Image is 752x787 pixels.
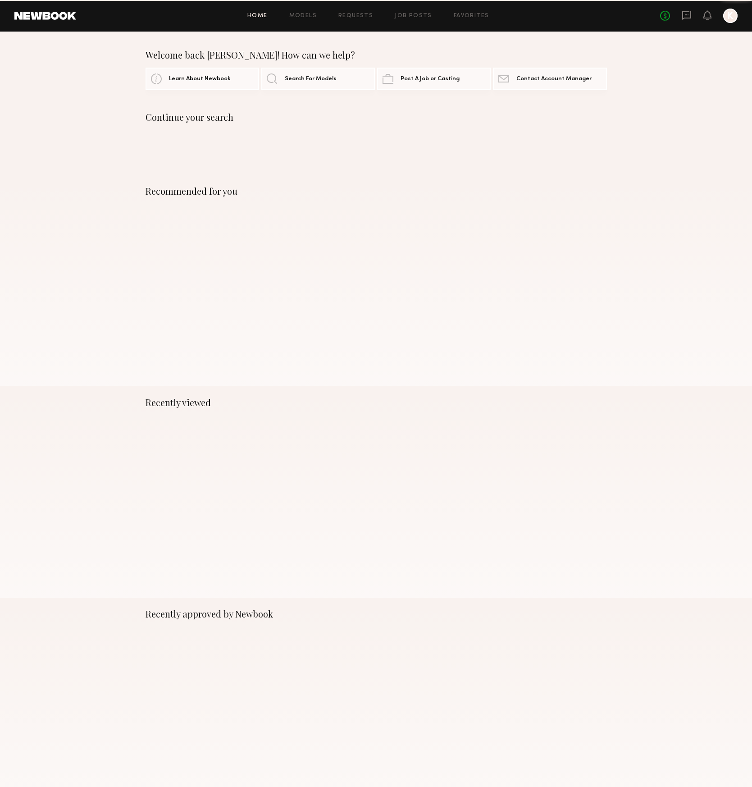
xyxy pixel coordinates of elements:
[493,68,606,90] a: Contact Account Manager
[146,186,607,197] div: Recommended for you
[247,13,268,19] a: Home
[516,76,592,82] span: Contact Account Manager
[146,50,607,60] div: Welcome back [PERSON_NAME]! How can we help?
[723,9,738,23] a: K
[401,76,460,82] span: Post A Job or Casting
[146,609,607,619] div: Recently approved by Newbook
[289,13,317,19] a: Models
[146,112,607,123] div: Continue your search
[377,68,491,90] a: Post A Job or Casting
[285,76,337,82] span: Search For Models
[454,13,489,19] a: Favorites
[146,397,607,408] div: Recently viewed
[395,13,432,19] a: Job Posts
[338,13,373,19] a: Requests
[169,76,231,82] span: Learn About Newbook
[261,68,375,90] a: Search For Models
[146,68,259,90] a: Learn About Newbook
